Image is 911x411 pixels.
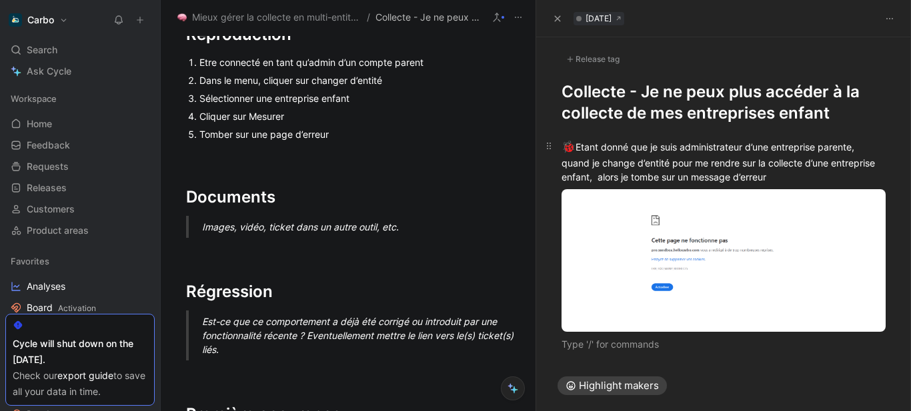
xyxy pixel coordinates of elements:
span: Analyses [27,280,65,293]
a: Releases [5,178,155,198]
div: Favorites [5,251,155,271]
div: [DATE] [586,12,612,25]
img: 🧠 [177,13,187,22]
button: 🧠Mieux gérer la collecte en multi-entités [174,9,364,25]
div: Etre connecté en tant qu’admin d’un compte parent [199,55,510,69]
a: export guide [57,370,113,381]
span: Home [27,117,52,131]
a: Product areas [5,220,155,240]
img: Carbo [9,13,22,27]
button: CarboCarbo [5,11,71,29]
div: Search [5,40,155,60]
h1: Collecte - Je ne peux plus accéder à la collecte de mes entreprises enfant [562,81,886,124]
a: Analyses [5,276,155,296]
div: Sélectionner une entreprise enfant [199,91,510,105]
span: / [367,9,370,25]
span: Board [27,301,96,315]
span: Search [27,42,57,58]
div: Images, vidéo, ticket dans un autre outil, etc. [202,220,526,234]
span: Feedback [27,139,70,152]
a: Ask Cycle [5,61,155,81]
span: Product areas [27,224,89,237]
span: Activation [58,303,96,313]
span: Requests [27,160,69,173]
div: Cliquer sur Mesurer [199,109,510,123]
h1: Carbo [27,14,54,26]
a: Home [5,114,155,134]
div: Est-ce que ce comportement a déjà été corrigé ou introduit par une fonctionnalité récente ? Event... [202,314,526,356]
div: Etant donné que je suis administrateur d’une entreprise parente, quand je change d’entité pour me... [562,139,886,184]
span: Customers [27,203,75,216]
span: Favorites [11,254,49,268]
span: Releases [27,181,67,195]
a: BoardActivation [5,298,155,318]
a: Customers [5,199,155,219]
a: Requests [5,157,155,177]
span: Workspace [11,92,57,105]
button: Highlight makers [558,376,667,395]
div: Release tag [562,51,624,67]
div: Cycle will shut down on the [DATE]. [13,336,147,368]
div: Check our to save all your data in time. [13,368,147,400]
span: Collecte - Je ne peux plus accéder à la collecte de mes entreprises enfant [375,9,482,25]
a: Feedback [5,135,155,155]
span: 🐞 [562,140,576,153]
img: image.png [562,189,886,332]
div: Régression [186,280,510,304]
span: Mieux gérer la collecte en multi-entités [192,9,361,25]
div: Documents [186,185,510,209]
div: Release tag [562,53,886,65]
div: Workspace [5,89,155,109]
span: Ask Cycle [27,63,71,79]
div: Dans le menu, cliquer sur changer d’entité [199,73,510,87]
div: Tomber sur une page d’erreur [199,127,510,141]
